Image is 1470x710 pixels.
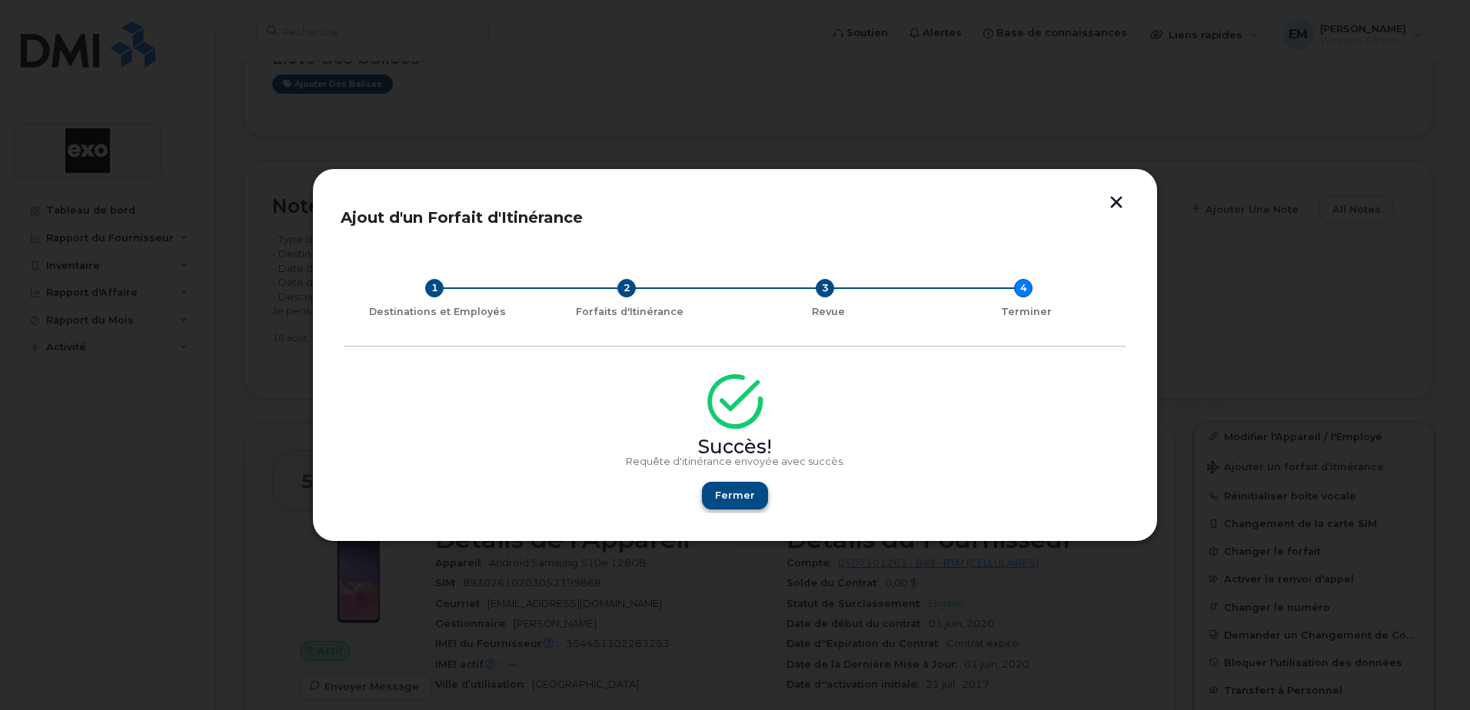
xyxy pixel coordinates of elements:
[617,279,636,297] div: 2
[425,279,444,297] div: 1
[351,306,524,318] div: Destinations et Employés
[341,208,583,227] span: Ajout d'un Forfait d'Itinérance
[715,488,755,503] span: Fermer
[702,482,768,509] button: Fermer
[344,441,1126,453] div: Succès!
[816,279,834,297] div: 3
[537,306,723,318] div: Forfaits d'Itinérance
[344,456,1126,468] p: Requête d'itinérance envoyée avec succès.
[735,306,921,318] div: Revue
